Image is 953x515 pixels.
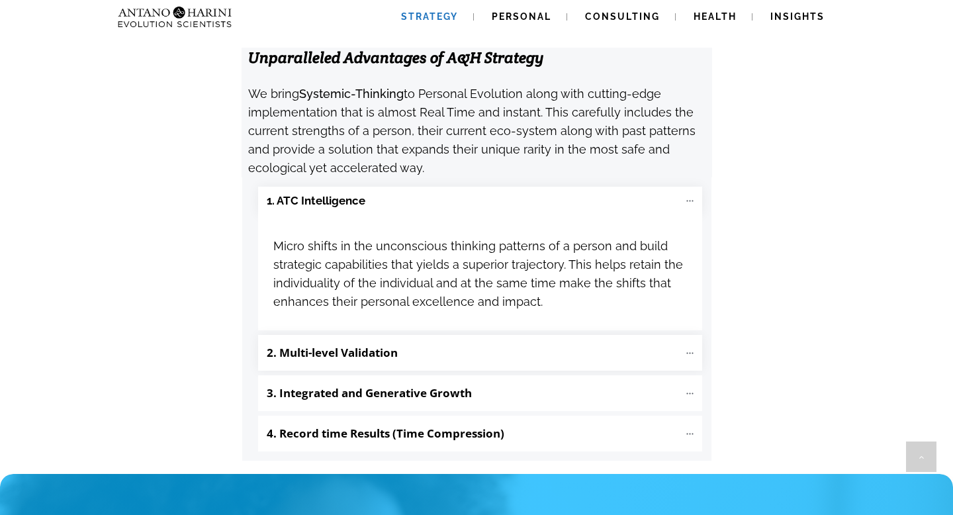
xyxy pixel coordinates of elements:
strong: Unparalleled Advantages of A&H Strategy [248,48,544,68]
b: 3. Integrated and Generative Growth [267,385,472,400]
span: Consulting [585,11,660,22]
span: Micro shifts in the unconscious thinking patterns of a person and build strategic capabilities th... [273,239,683,309]
span: Personal [492,11,551,22]
span: Health [694,11,737,22]
span: Insights [770,11,825,22]
b: 2. Multi-level Validation [267,345,398,360]
b: 4. Record time Results (Time Compression) [267,426,504,441]
span: Strategy [401,11,458,22]
strong: Systemic-Thinking [299,87,404,101]
b: 1. ATC Intelligence [267,193,365,209]
span: We bring to Personal Evolution along with cutting-edge implementation that is almost Real Time an... [248,87,696,175]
